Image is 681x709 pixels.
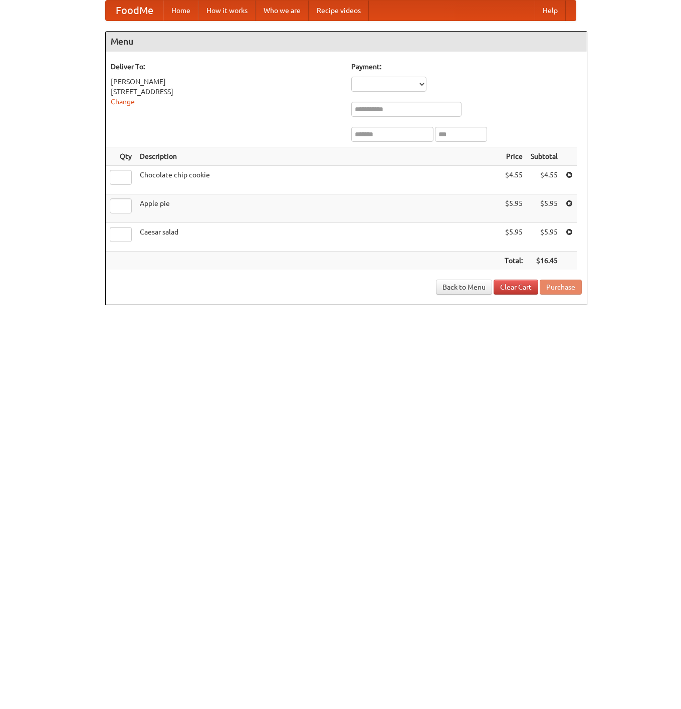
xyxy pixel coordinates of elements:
[163,1,198,21] a: Home
[501,194,527,223] td: $5.95
[527,223,562,252] td: $5.95
[106,1,163,21] a: FoodMe
[351,62,582,72] h5: Payment:
[535,1,566,21] a: Help
[256,1,309,21] a: Who we are
[527,194,562,223] td: $5.95
[501,252,527,270] th: Total:
[136,194,501,223] td: Apple pie
[527,147,562,166] th: Subtotal
[198,1,256,21] a: How it works
[111,77,341,87] div: [PERSON_NAME]
[111,62,341,72] h5: Deliver To:
[309,1,369,21] a: Recipe videos
[106,32,587,52] h4: Menu
[527,252,562,270] th: $16.45
[494,280,538,295] a: Clear Cart
[527,166,562,194] td: $4.55
[501,166,527,194] td: $4.55
[540,280,582,295] button: Purchase
[501,147,527,166] th: Price
[136,223,501,252] td: Caesar salad
[436,280,492,295] a: Back to Menu
[106,147,136,166] th: Qty
[136,166,501,194] td: Chocolate chip cookie
[136,147,501,166] th: Description
[111,87,341,97] div: [STREET_ADDRESS]
[501,223,527,252] td: $5.95
[111,98,135,106] a: Change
